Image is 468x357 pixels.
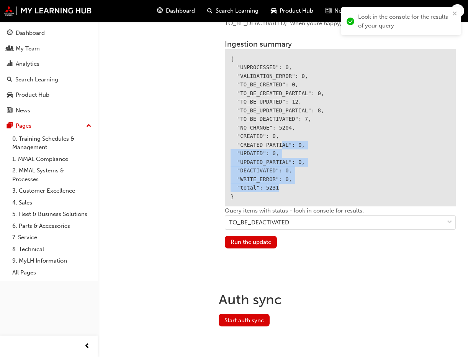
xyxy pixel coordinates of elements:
a: 2. MMAL Systems & Processes [9,165,95,185]
a: My Team [3,42,95,56]
span: guage-icon [7,30,13,37]
span: car-icon [271,6,277,16]
a: 4. Sales [9,197,95,209]
a: Search Learning [3,73,95,87]
span: guage-icon [157,6,163,16]
a: 8. Technical [9,243,95,255]
a: car-iconProduct Hub [265,3,319,19]
a: news-iconNews [319,3,355,19]
a: 9. MyLH Information [9,255,95,267]
div: Analytics [16,60,39,68]
a: pages-iconPages [355,3,392,19]
a: 3. Customer Excellence [9,185,95,197]
div: Look in the console for the results of your query [358,13,450,30]
a: search-iconSearch Learning [201,3,265,19]
span: search-icon [207,6,213,16]
a: 7. Service [9,232,95,243]
a: guage-iconDashboard [151,3,201,19]
div: Search Learning [15,75,58,84]
button: Pages [3,119,95,133]
button: Start auth sync [219,314,270,326]
div: Product Hub [16,91,49,99]
span: news-icon [7,107,13,114]
div: My Team [16,44,40,53]
a: Dashboard [3,26,95,40]
span: Product Hub [280,6,313,15]
button: Run the update [225,236,277,248]
div: Pages [16,122,31,130]
span: people-icon [7,45,13,52]
span: prev-icon [84,342,90,351]
div: { "UNPROCESSED": 0, "VALIDATION_ERROR": 0, "TO_BE_CREATED": 0, "TO_BE_CREATED_PARTIAL": 0, "TO_BE... [225,49,456,207]
a: 5. Fleet & Business Solutions [9,208,95,220]
a: 1. MMAL Compliance [9,153,95,165]
span: car-icon [7,92,13,99]
span: Dashboard [166,6,195,15]
span: chart-icon [7,61,13,68]
div: Query items with status - look in console for results: [225,206,456,236]
div: TO_BE_DEACTIVATED [229,218,289,227]
a: 0. Training Schedules & Management [9,133,95,153]
button: DashboardMy TeamAnalyticsSearch LearningProduct HubNews [3,24,95,119]
h1: Auth sync [219,291,462,308]
span: news-icon [326,6,331,16]
div: Dashboard [16,29,45,37]
span: down-icon [447,217,452,227]
span: pages-icon [7,123,13,130]
button: close [452,10,458,19]
span: Search Learning [216,6,259,15]
a: Product Hub [3,88,95,102]
h3: Ingestion summary [225,40,456,49]
a: Analytics [3,57,95,71]
a: 6. Parts & Accessories [9,220,95,232]
button: DR [451,4,464,18]
div: News [16,106,30,115]
span: search-icon [7,76,12,83]
img: mmal [4,6,92,16]
span: up-icon [86,121,92,131]
a: All Pages [9,267,95,279]
a: News [3,104,95,118]
span: News [334,6,349,15]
